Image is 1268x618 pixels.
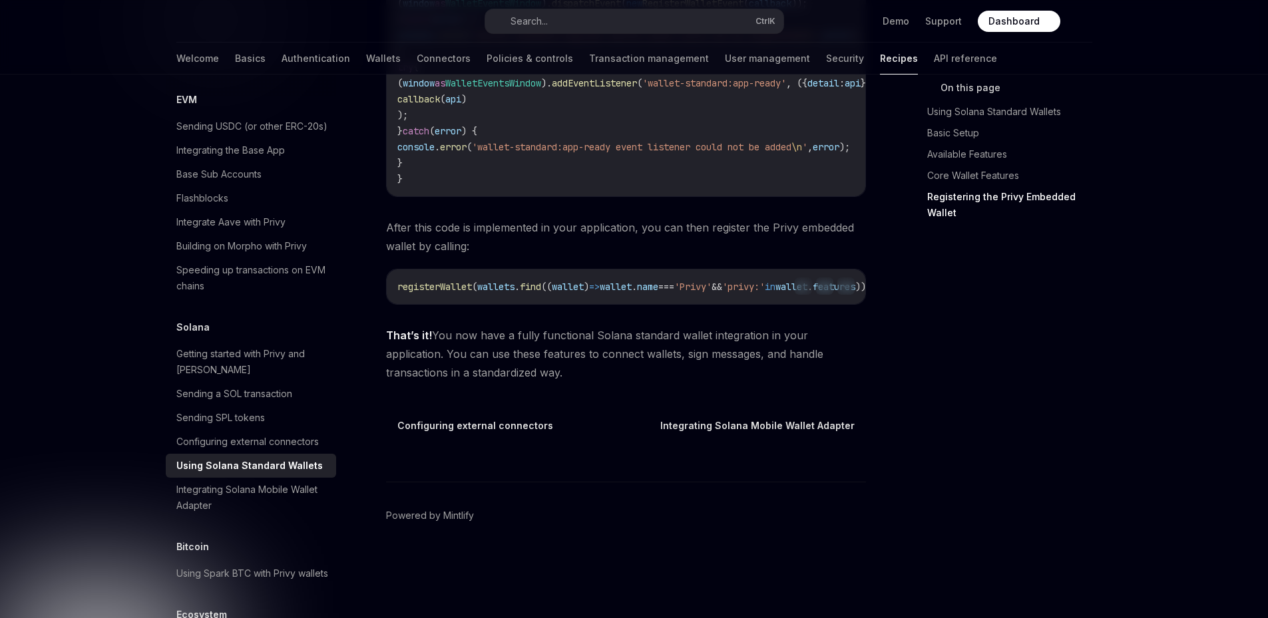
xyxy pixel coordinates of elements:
[397,141,435,153] span: console
[826,43,864,75] a: Security
[755,16,775,27] span: Ctrl K
[176,482,328,514] div: Integrating Solana Mobile Wallet Adapter
[166,342,336,382] a: Getting started with Privy and [PERSON_NAME]
[166,406,336,430] a: Sending SPL tokens
[166,454,336,478] a: Using Solana Standard Wallets
[176,43,219,75] a: Welcome
[166,478,336,518] a: Integrating Solana Mobile Wallet Adapter
[775,281,807,293] span: wallet
[386,326,866,382] span: You now have a fully functional Solana standard wallet integration in your application. You can u...
[477,281,515,293] span: wallets
[176,214,286,230] div: Integrate Aave with Privy
[487,43,573,75] a: Policies & controls
[541,77,552,89] span: ).
[176,238,307,254] div: Building on Morpho with Privy
[765,281,775,293] span: in
[397,419,553,432] span: Configuring external connectors
[855,281,871,293] span: ));
[552,281,584,293] span: wallet
[632,281,637,293] span: .
[176,12,259,31] img: dark logo
[786,77,807,89] span: , ({
[176,386,292,402] div: Sending a SOL transaction
[417,43,471,75] a: Connectors
[386,329,432,342] strong: That’s it!
[397,157,403,169] span: }
[813,281,855,293] span: features
[927,165,1103,186] a: Core Wallet Features
[397,109,408,121] span: );
[658,281,674,293] span: ===
[485,9,783,33] button: Search...CtrlK
[176,142,285,158] div: Integrating the Base App
[816,277,833,295] button: Copy the contents from the code block
[440,141,467,153] span: error
[795,277,812,295] button: Report incorrect code
[927,101,1103,122] a: Using Solana Standard Wallets
[176,458,323,474] div: Using Solana Standard Wallets
[176,92,197,108] h5: EVM
[934,43,997,75] a: API reference
[166,382,336,406] a: Sending a SOL transaction
[637,77,642,89] span: (
[660,419,865,432] a: Integrating Solana Mobile Wallet Adapter
[166,114,336,138] a: Sending USDC (or other ERC-20s)
[511,13,548,29] div: Search...
[988,15,1040,28] span: Dashboard
[927,122,1103,144] a: Basic Setup
[722,281,765,293] span: 'privy:'
[674,281,712,293] span: 'Privy'
[166,561,336,585] a: Using Spark BTC with Privy wallets
[883,15,909,28] a: Demo
[467,141,472,153] span: (
[397,173,403,185] span: }
[386,218,866,255] span: After this code is implemented in your application, you can then register the Privy embedded wall...
[637,281,658,293] span: name
[176,410,265,426] div: Sending SPL tokens
[429,125,435,137] span: (
[1071,11,1092,32] button: Toggle dark mode
[807,141,813,153] span: ,
[515,281,520,293] span: .
[366,43,401,75] a: Wallets
[725,43,810,75] a: User management
[845,77,861,89] span: api
[435,141,440,153] span: .
[176,319,210,335] h5: Solana
[807,77,839,89] span: detail
[660,419,855,432] span: Integrating Solana Mobile Wallet Adapter
[403,125,429,137] span: catch
[176,118,327,134] div: Sending USDC (or other ERC-20s)
[791,141,802,153] span: \n
[445,77,541,89] span: WalletEventsWindow
[435,77,445,89] span: as
[541,281,552,293] span: ((
[642,77,786,89] span: 'wallet-standard:app-ready'
[282,43,350,75] a: Authentication
[166,162,336,186] a: Base Sub Accounts
[927,186,1103,224] a: Registering the Privy Embedded Wallet
[472,141,791,153] span: 'wallet-standard:app-ready event listener could not be added
[978,11,1060,32] a: Dashboard
[397,281,472,293] span: registerWallet
[403,77,435,89] span: window
[461,125,477,137] span: ) {
[176,190,228,206] div: Flashblocks
[925,15,962,28] a: Support
[386,509,474,522] a: Powered by Mintlify
[176,434,319,450] div: Configuring external connectors
[802,141,807,153] span: '
[176,346,328,378] div: Getting started with Privy and [PERSON_NAME]
[600,281,632,293] span: wallet
[166,186,336,210] a: Flashblocks
[387,419,553,432] a: Configuring external connectors
[472,281,477,293] span: (
[520,281,541,293] span: find
[176,166,262,182] div: Base Sub Accounts
[166,138,336,162] a: Integrating the Base App
[166,430,336,454] a: Configuring external connectors
[941,80,1000,96] span: On this page
[839,77,845,89] span: :
[839,141,850,153] span: );
[397,77,403,89] span: (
